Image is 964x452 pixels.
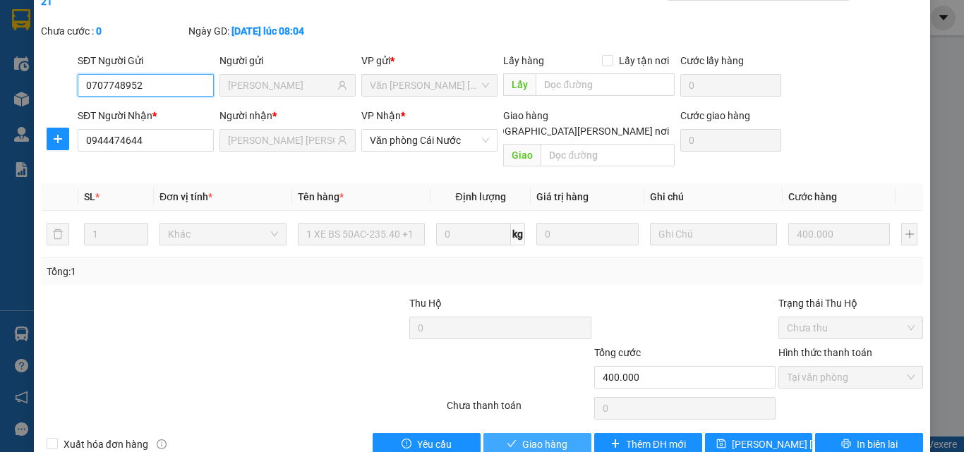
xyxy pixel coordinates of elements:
[503,110,548,121] span: Giao hàng
[159,191,212,202] span: Đơn vị tính
[503,144,541,166] span: Giao
[522,436,567,452] span: Giao hàng
[788,223,890,245] input: 0
[841,439,851,450] span: printer
[81,51,92,63] span: phone
[188,23,333,39] div: Ngày GD:
[402,439,411,450] span: exclamation-circle
[536,73,675,96] input: Dọc đường
[219,108,356,123] div: Người nhận
[503,55,544,66] span: Lấy hàng
[778,347,872,358] label: Hình thức thanh toán
[476,123,675,139] span: [GEOGRAPHIC_DATA][PERSON_NAME] nơi
[613,53,675,68] span: Lấy tận nơi
[41,23,186,39] div: Chưa cước :
[788,191,837,202] span: Cước hàng
[511,223,525,245] span: kg
[445,398,593,422] div: Chưa thanh toán
[47,223,69,245] button: delete
[81,9,200,27] b: [PERSON_NAME]
[644,183,783,211] th: Ghi chú
[650,223,777,245] input: Ghi Chú
[787,317,915,338] span: Chưa thu
[47,128,69,150] button: plus
[168,224,278,245] span: Khác
[58,436,154,452] span: Xuất hóa đơn hàng
[96,25,102,37] b: 0
[47,133,68,145] span: plus
[680,129,781,152] input: Cước giao hàng
[219,53,356,68] div: Người gửi
[84,191,95,202] span: SL
[337,135,347,145] span: user
[81,34,92,45] span: environment
[298,223,425,245] input: VD: Bàn, Ghế
[6,49,269,66] li: 02839.63.63.63
[417,436,452,452] span: Yêu cầu
[337,80,347,90] span: user
[370,130,489,151] span: Văn phòng Cái Nước
[594,347,641,358] span: Tổng cước
[680,110,750,121] label: Cước giao hàng
[680,74,781,97] input: Cước lấy hàng
[541,144,675,166] input: Dọc đường
[361,110,401,121] span: VP Nhận
[787,367,915,388] span: Tại văn phòng
[157,439,167,449] span: info-circle
[47,264,373,279] div: Tổng: 1
[778,295,923,311] div: Trạng thái Thu Hộ
[536,223,638,245] input: 0
[716,439,726,450] span: save
[857,436,898,452] span: In biên lai
[507,439,517,450] span: check
[626,436,686,452] span: Thêm ĐH mới
[228,133,335,148] input: Tên người nhận
[361,53,498,68] div: VP gửi
[455,191,505,202] span: Định lượng
[409,298,442,309] span: Thu Hộ
[901,223,917,245] button: plus
[231,25,304,37] b: [DATE] lúc 08:04
[78,108,214,123] div: SĐT Người Nhận
[298,191,344,202] span: Tên hàng
[78,53,214,68] div: SĐT Người Gửi
[610,439,620,450] span: plus
[6,31,269,49] li: 85 [PERSON_NAME]
[370,75,489,96] span: Văn phòng Hồ Chí Minh
[732,436,885,452] span: [PERSON_NAME] [PERSON_NAME]
[536,191,589,202] span: Giá trị hàng
[6,88,236,111] b: GỬI : Văn phòng Cái Nước
[503,73,536,96] span: Lấy
[680,55,744,66] label: Cước lấy hàng
[228,78,335,93] input: Tên người gửi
